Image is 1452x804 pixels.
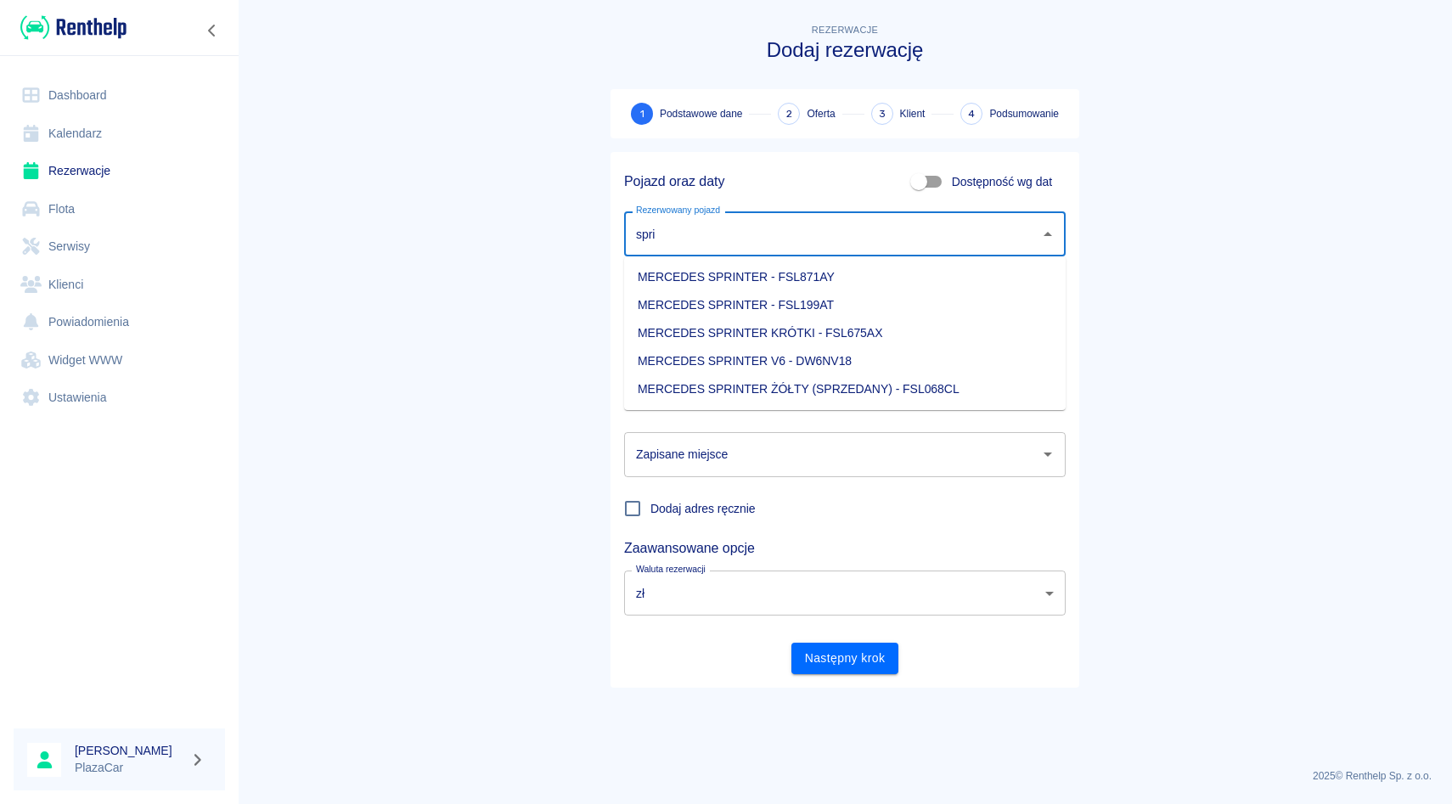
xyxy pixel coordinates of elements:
[75,759,183,777] p: PlazaCar
[14,303,225,341] a: Powiadomienia
[968,105,975,123] span: 4
[624,375,1066,403] li: MERCEDES SPRINTER ŻÓŁTY (SPRZEDANY) - FSL068CL
[624,347,1066,375] li: MERCEDES SPRINTER V6 - DW6NV18
[14,190,225,228] a: Flota
[786,105,792,123] span: 2
[624,319,1066,347] li: MERCEDES SPRINTER KRÓTKI - FSL675AX
[14,14,127,42] a: Renthelp logo
[640,105,644,123] span: 1
[14,341,225,380] a: Widget WWW
[624,291,1066,319] li: MERCEDES SPRINTER - FSL199AT
[879,105,886,123] span: 3
[660,106,742,121] span: Podstawowe dane
[624,173,724,190] h5: Pojazd oraz daty
[20,14,127,42] img: Renthelp logo
[200,20,225,42] button: Zwiń nawigację
[812,25,878,35] span: Rezerwacje
[650,500,756,518] span: Dodaj adres ręcznie
[75,742,183,759] h6: [PERSON_NAME]
[611,38,1079,62] h3: Dodaj rezerwację
[900,106,926,121] span: Klient
[14,115,225,153] a: Kalendarz
[636,204,720,216] label: Rezerwowany pojazd
[258,768,1432,784] p: 2025 © Renthelp Sp. z o.o.
[952,173,1052,191] span: Dostępność wg dat
[989,106,1059,121] span: Podsumowanie
[624,571,1066,616] div: zł
[1036,442,1060,466] button: Otwórz
[14,379,225,417] a: Ustawienia
[636,563,706,576] label: Waluta rezerwacji
[14,152,225,190] a: Rezerwacje
[791,643,899,674] button: Następny krok
[14,76,225,115] a: Dashboard
[807,106,835,121] span: Oferta
[14,228,225,266] a: Serwisy
[624,540,1066,557] h5: Zaawansowane opcje
[624,263,1066,291] li: MERCEDES SPRINTER - FSL871AY
[14,266,225,304] a: Klienci
[1036,222,1060,246] button: Zamknij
